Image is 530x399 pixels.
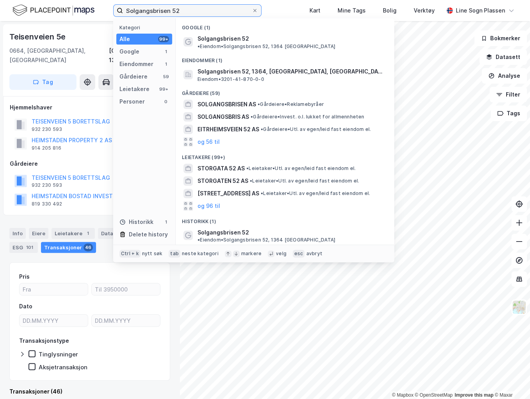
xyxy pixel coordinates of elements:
[258,101,260,107] span: •
[84,243,93,251] div: 46
[32,201,62,207] div: 819 330 492
[309,6,320,15] div: Kart
[383,6,397,15] div: Bolig
[119,59,153,69] div: Eiendommer
[491,361,530,399] iframe: Chat Widget
[119,34,130,44] div: Alle
[258,101,324,107] span: Gårdeiere • Reklamebyråer
[19,336,69,345] div: Transaksjonstype
[12,4,94,17] img: logo.f888ab2527a4732fd821a326f86c7f29.svg
[158,86,169,92] div: 99+
[338,6,366,15] div: Mine Tags
[415,392,453,398] a: OpenStreetMap
[41,242,96,253] div: Transaksjoner
[197,112,249,122] span: SOLGANGSBRIS AS
[197,228,249,237] span: Solgangsbrisen 52
[474,30,527,46] button: Bokmerker
[512,300,526,315] img: Z
[246,165,249,171] span: •
[261,190,263,196] span: •
[32,182,62,188] div: 932 230 593
[489,87,527,102] button: Filter
[197,176,248,186] span: STORGATEN 52 AS
[19,272,30,281] div: Pris
[197,237,200,243] span: •
[119,47,139,56] div: Google
[9,242,38,253] div: ESG
[250,178,252,184] span: •
[176,148,394,162] div: Leietakere (99+)
[163,98,169,105] div: 0
[119,217,153,227] div: Historikk
[163,219,169,225] div: 1
[250,178,359,184] span: Leietaker • Utl. av egen/leid fast eiendom el.
[197,189,259,198] span: [STREET_ADDRESS] AS
[92,283,160,295] input: Til 3950000
[123,5,252,16] input: Søk på adresse, matrikkel, gårdeiere, leietakere eller personer
[169,250,180,258] div: tab
[479,49,527,65] button: Datasett
[293,250,305,258] div: esc
[176,18,394,32] div: Google (1)
[9,30,67,43] div: Teisenveien 5e
[176,212,394,226] div: Historikk (1)
[39,351,78,358] div: Tinglysninger
[52,228,95,239] div: Leietakere
[491,106,527,121] button: Tags
[482,68,527,84] button: Analyse
[84,229,92,237] div: 1
[119,250,141,258] div: Ctrl + k
[92,315,160,326] input: DD.MM.YYYY
[163,73,169,80] div: 59
[197,67,385,76] span: Solgangsbrisen 52, 1364, [GEOGRAPHIC_DATA], [GEOGRAPHIC_DATA]
[9,228,26,239] div: Info
[182,250,219,257] div: neste kategori
[9,74,76,90] button: Tag
[261,126,263,132] span: •
[276,250,286,257] div: velg
[197,125,259,134] span: EITRHEIMSVEIEN 52 AS
[32,145,61,151] div: 914 205 816
[20,283,88,295] input: Fra
[414,6,435,15] div: Verktøy
[197,164,245,173] span: STORGATA 52 AS
[39,363,87,371] div: Aksjetransaksjon
[10,103,170,112] div: Hjemmelshaver
[251,114,253,120] span: •
[20,315,88,326] input: DD.MM.YYYY
[261,126,371,132] span: Gårdeiere • Utl. av egen/leid fast eiendom el.
[197,34,249,43] span: Solgangsbrisen 52
[119,97,145,106] div: Personer
[197,100,256,109] span: SOLGANGSBRISEN AS
[32,126,62,132] div: 932 230 593
[197,137,220,147] button: og 56 til
[129,230,168,239] div: Delete history
[163,61,169,67] div: 1
[9,46,109,65] div: 0664, [GEOGRAPHIC_DATA], [GEOGRAPHIC_DATA]
[241,250,261,257] div: markere
[10,159,170,168] div: Gårdeiere
[19,302,32,311] div: Dato
[109,46,170,65] div: [GEOGRAPHIC_DATA], 132/132
[98,228,127,239] div: Datasett
[197,76,264,82] span: Eiendom • 3201-41-870-0-0
[246,165,356,172] span: Leietaker • Utl. av egen/leid fast eiendom el.
[25,243,35,251] div: 101
[197,43,200,49] span: •
[261,190,370,197] span: Leietaker • Utl. av egen/leid fast eiendom el.
[29,228,48,239] div: Eiere
[491,361,530,399] div: Kontrollprogram for chat
[176,51,394,65] div: Eiendommer (1)
[119,25,172,30] div: Kategori
[176,84,394,98] div: Gårdeiere (59)
[119,84,149,94] div: Leietakere
[197,43,335,50] span: Eiendom • Solgangsbrisen 52, 1364 [GEOGRAPHIC_DATA]
[456,6,505,15] div: Line Sogn Plassen
[251,114,364,120] span: Gårdeiere • Invest. o.l. lukket for allmennheten
[197,237,335,243] span: Eiendom • Solgangsbrisen 52, 1364 [GEOGRAPHIC_DATA]
[163,48,169,55] div: 1
[197,201,220,211] button: og 96 til
[392,392,413,398] a: Mapbox
[119,72,148,81] div: Gårdeiere
[158,36,169,42] div: 99+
